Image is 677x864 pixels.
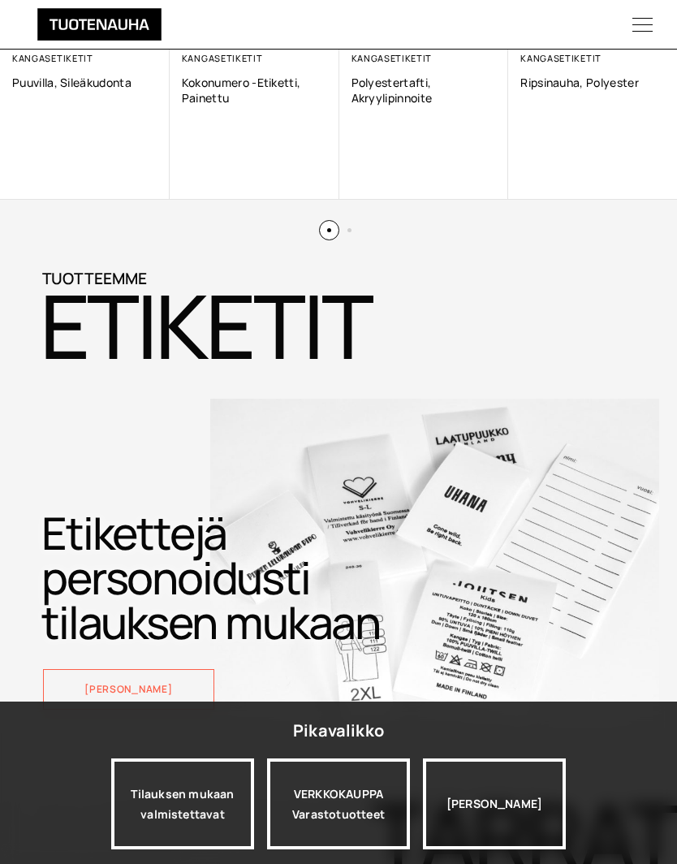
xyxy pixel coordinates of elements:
[40,292,636,358] h2: Etiketit
[182,75,327,106] a: Kokonumero -etiketti, Painettu
[182,52,263,64] a: Kangasetiketit
[12,75,157,90] a: Puuvilla, sileäkudonta
[41,511,399,645] h2: Etikettejä personoidusti tilauksen mukaan
[520,75,666,90] a: Ripsinauha, polyester
[12,52,93,64] a: Kangasetiketit
[351,75,497,106] a: Polyestertafti, akryylipinnoite
[267,758,410,849] a: VERKKOKAUPPAVarastotuotteet
[84,685,172,694] span: [PERSON_NAME]
[293,716,384,745] div: Pikavalikko
[43,669,213,710] a: [PERSON_NAME]
[423,758,566,849] div: [PERSON_NAME]
[267,758,410,849] div: VERKKOKAUPPA Varastotuotteet
[520,52,602,64] a: Kangasetiketit
[111,758,254,849] a: Tilauksen mukaan valmistettavat
[16,8,183,41] img: Tuotenauha Oy
[210,399,660,728] img: Etusivu 44
[351,52,433,64] a: Kangasetiketit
